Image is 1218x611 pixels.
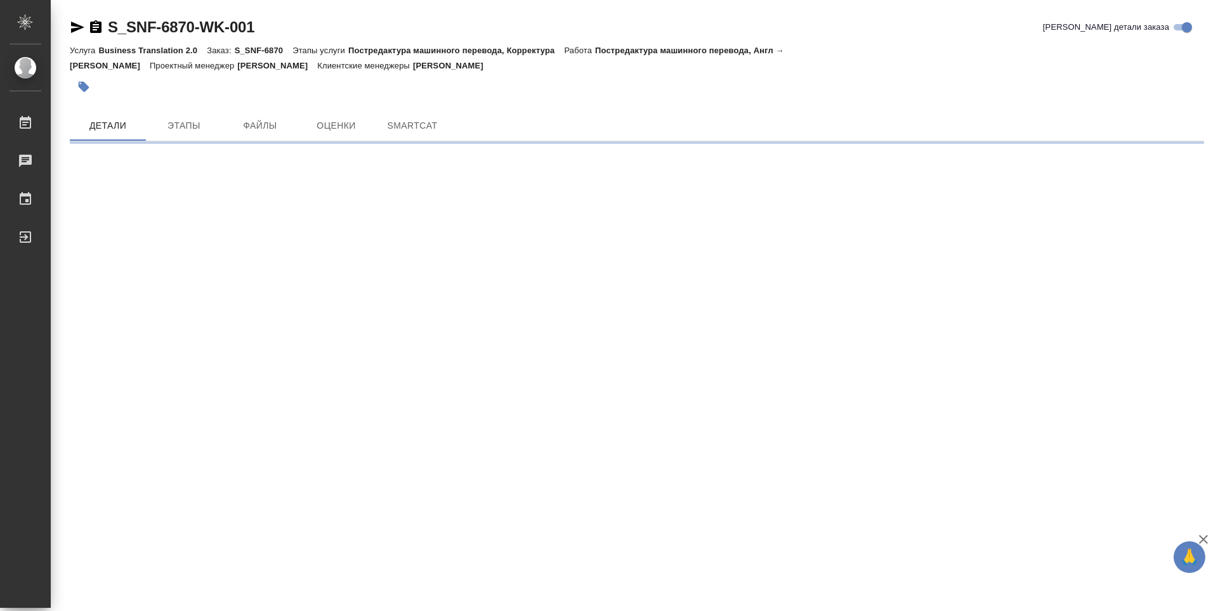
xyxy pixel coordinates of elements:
span: Детали [77,118,138,134]
button: 🙏 [1174,541,1205,573]
p: Работа [564,46,595,55]
button: Скопировать ссылку [88,20,103,35]
span: Файлы [230,118,291,134]
span: SmartCat [382,118,443,134]
p: Business Translation 2.0 [98,46,207,55]
p: Этапы услуги [292,46,348,55]
p: Клиентские менеджеры [317,61,413,70]
p: Заказ: [207,46,234,55]
p: Услуга [70,46,98,55]
span: Этапы [154,118,214,134]
p: Проектный менеджер [150,61,237,70]
button: Скопировать ссылку для ЯМессенджера [70,20,85,35]
span: Оценки [306,118,367,134]
p: S_SNF-6870 [235,46,293,55]
button: Добавить тэг [70,73,98,101]
span: [PERSON_NAME] детали заказа [1043,21,1169,34]
a: S_SNF-6870-WK-001 [108,18,254,35]
p: [PERSON_NAME] [237,61,317,70]
p: [PERSON_NAME] [413,61,493,70]
span: 🙏 [1179,544,1200,570]
p: Постредактура машинного перевода, Корректура [348,46,564,55]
